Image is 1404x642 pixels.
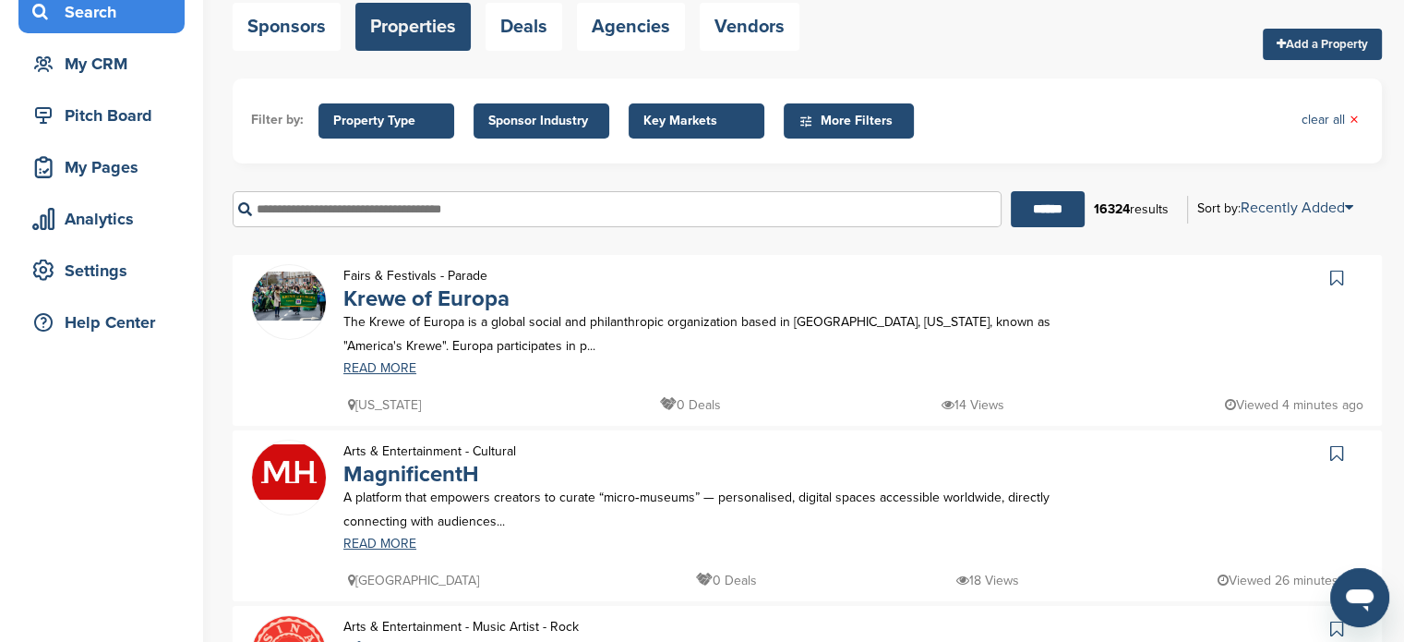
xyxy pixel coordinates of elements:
[1241,199,1353,217] a: Recently Added
[28,99,185,132] div: Pitch Board
[18,42,185,85] a: My CRM
[1263,29,1382,60] a: Add a Property
[348,569,479,592] p: [GEOGRAPHIC_DATA]
[28,47,185,80] div: My CRM
[956,569,1019,592] p: 18 Views
[28,254,185,287] div: Settings
[343,264,510,287] p: Fairs & Festivals - Parade
[1350,110,1359,130] span: ×
[1218,569,1363,592] p: Viewed 26 minutes ago
[798,111,905,131] span: More Filters
[486,3,562,51] a: Deals
[700,3,799,51] a: Vendors
[18,301,185,344] a: Help Center
[1302,110,1359,130] a: clear all×
[333,111,439,131] span: Property Type
[252,444,326,500] img: Mh high resolution logo
[18,249,185,292] a: Settings
[348,394,421,417] p: [US_STATE]
[343,615,579,638] p: Arts & Entertainment - Music Artist - Rock
[343,440,516,463] p: Arts & Entertainment - Cultural
[1085,194,1178,225] div: results
[1330,568,1389,627] iframe: Button to launch messaging window
[343,285,510,312] a: Krewe of Europa
[251,110,304,130] li: Filter by:
[643,111,750,131] span: Key Markets
[343,310,1086,357] p: The Krewe of Europa is a global social and philanthropic organization based in [GEOGRAPHIC_DATA],...
[1197,200,1353,215] div: Sort by:
[28,151,185,184] div: My Pages
[488,111,594,131] span: Sponsor Industry
[343,538,1086,551] a: READ MORE
[343,461,479,488] a: MagnificentH
[660,394,721,417] p: 0 Deals
[18,146,185,188] a: My Pages
[355,3,471,51] a: Properties
[18,94,185,137] a: Pitch Board
[18,198,185,240] a: Analytics
[28,202,185,236] div: Analytics
[343,362,1086,375] a: READ MORE
[942,394,1004,417] p: 14 Views
[233,3,341,51] a: Sponsors
[343,486,1086,532] p: A platform that empowers creators to curate “micro‑museums” — personalised, digital spaces access...
[28,306,185,339] div: Help Center
[696,569,757,592] p: 0 Deals
[1225,394,1363,417] p: Viewed 4 minutes ago
[252,272,326,321] img: Galway parade
[577,3,685,51] a: Agencies
[1094,201,1130,217] b: 16324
